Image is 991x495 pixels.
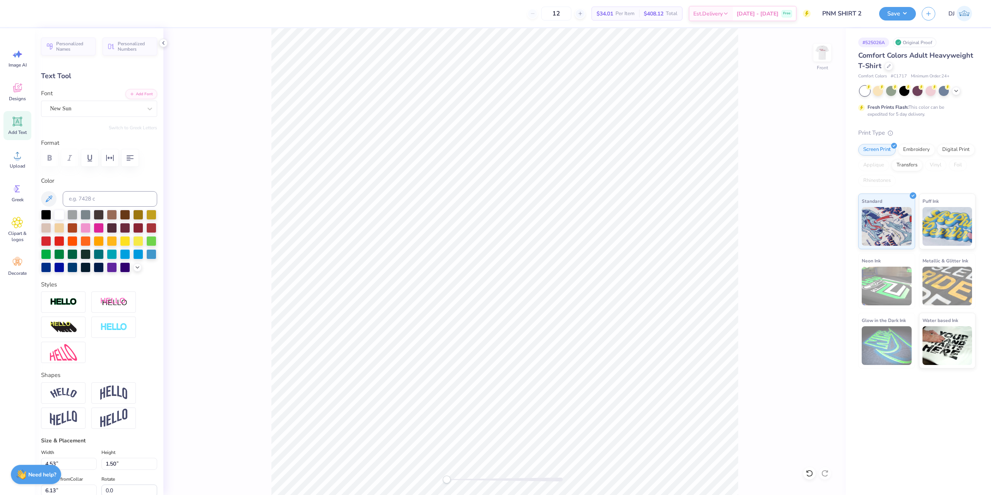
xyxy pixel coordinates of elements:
[858,159,889,171] div: Applique
[925,159,946,171] div: Vinyl
[541,7,571,21] input: – –
[922,267,972,305] img: Metallic & Glitter Ink
[101,474,115,484] label: Rotate
[922,316,958,324] span: Water based Ink
[8,270,27,276] span: Decorate
[118,41,153,52] span: Personalized Numbers
[892,159,922,171] div: Transfers
[922,197,939,205] span: Puff Ink
[9,96,26,102] span: Designs
[948,9,955,18] span: DJ
[858,51,973,70] span: Comfort Colors Adult Heavyweight T-Shirt
[9,62,27,68] span: Image AI
[922,257,968,265] span: Metallic & Glitter Ink
[862,326,912,365] img: Glow in the Dark Ink
[100,409,127,428] img: Rise
[868,104,909,110] strong: Fresh Prints Flash:
[597,10,613,18] span: $34.01
[8,129,27,135] span: Add Text
[50,411,77,426] img: Flag
[50,298,77,307] img: Stroke
[893,38,936,47] div: Original Proof
[56,41,91,52] span: Personalized Names
[103,38,157,55] button: Personalized Numbers
[862,197,882,205] span: Standard
[10,163,25,169] span: Upload
[12,197,24,203] span: Greek
[100,323,127,332] img: Negative Space
[101,448,115,457] label: Height
[945,6,976,21] a: DJ
[937,144,975,156] div: Digital Print
[41,38,96,55] button: Personalized Names
[737,10,778,18] span: [DATE] - [DATE]
[41,280,57,289] label: Styles
[922,207,972,246] img: Puff Ink
[858,38,889,47] div: # 525026A
[783,11,790,16] span: Free
[41,448,54,457] label: Width
[28,471,56,478] strong: Need help?
[891,73,907,80] span: # C1717
[898,144,935,156] div: Embroidery
[41,89,53,98] label: Font
[109,125,157,131] button: Switch to Greek Letters
[616,10,634,18] span: Per Item
[41,176,157,185] label: Color
[817,64,828,71] div: Front
[41,139,157,147] label: Format
[100,385,127,400] img: Arch
[911,73,950,80] span: Minimum Order: 24 +
[666,10,677,18] span: Total
[41,71,157,81] div: Text Tool
[949,159,967,171] div: Foil
[868,104,963,118] div: This color can be expedited for 5 day delivery.
[858,175,896,187] div: Rhinestones
[125,89,157,99] button: Add Font
[5,230,30,243] span: Clipart & logos
[862,316,906,324] span: Glow in the Dark Ink
[50,344,77,361] img: Free Distort
[862,207,912,246] img: Standard
[63,191,157,207] input: e.g. 7428 c
[858,144,896,156] div: Screen Print
[41,474,83,484] label: Distance from Collar
[693,10,723,18] span: Est. Delivery
[922,326,972,365] img: Water based Ink
[957,6,972,21] img: Danyl Jon Ferrer
[858,73,887,80] span: Comfort Colors
[862,267,912,305] img: Neon Ink
[644,10,664,18] span: $408.12
[50,321,77,334] img: 3D Illusion
[862,257,881,265] span: Neon Ink
[100,297,127,307] img: Shadow
[41,437,157,445] div: Size & Placement
[443,476,451,483] div: Accessibility label
[41,371,60,380] label: Shapes
[814,45,830,60] img: Front
[879,7,916,21] button: Save
[858,128,976,137] div: Print Type
[816,6,873,21] input: Untitled Design
[50,388,77,398] img: Arc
